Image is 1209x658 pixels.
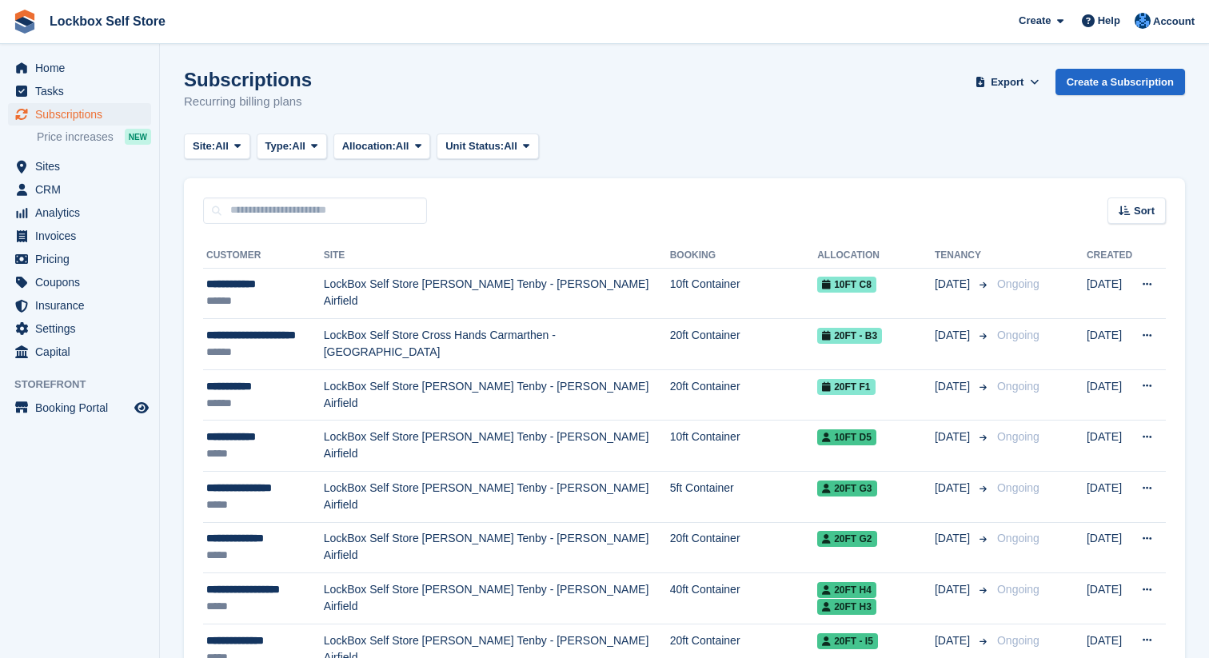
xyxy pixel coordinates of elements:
span: Sort [1134,203,1155,219]
span: Ongoing [997,329,1039,341]
span: Ongoing [997,277,1039,290]
span: All [215,138,229,154]
span: Analytics [35,201,131,224]
span: [DATE] [935,429,973,445]
a: menu [8,80,151,102]
td: [DATE] [1087,472,1132,523]
td: LockBox Self Store [PERSON_NAME] Tenby - [PERSON_NAME] Airfield [324,421,670,472]
span: 10FT C8 [817,277,876,293]
span: [DATE] [935,378,973,395]
span: Ongoing [997,430,1039,443]
td: [DATE] [1087,369,1132,421]
td: [DATE] [1087,522,1132,573]
th: Created [1087,243,1132,269]
span: Export [991,74,1023,90]
span: [DATE] [935,276,973,293]
a: menu [8,341,151,363]
span: Allocation: [342,138,396,154]
span: Ongoing [997,583,1039,596]
span: Booking Portal [35,397,131,419]
a: Lockbox Self Store [43,8,172,34]
span: Unit Status: [445,138,504,154]
a: menu [8,57,151,79]
td: [DATE] [1087,573,1132,624]
span: 10FT D5 [817,429,876,445]
span: Site: [193,138,215,154]
a: menu [8,225,151,247]
div: NEW [125,129,151,145]
td: LockBox Self Store [PERSON_NAME] Tenby - [PERSON_NAME] Airfield [324,268,670,319]
img: stora-icon-8386f47178a22dfd0bd8f6a31ec36ba5ce8667c1dd55bd0f319d3a0aa187defe.svg [13,10,37,34]
span: 20FT G2 [817,531,876,547]
span: [DATE] [935,581,973,598]
td: LockBox Self Store [PERSON_NAME] Tenby - [PERSON_NAME] Airfield [324,522,670,573]
th: Customer [203,243,324,269]
td: [DATE] [1087,319,1132,370]
button: Allocation: All [333,134,431,160]
a: menu [8,155,151,177]
span: Home [35,57,131,79]
a: Preview store [132,398,151,417]
span: All [292,138,305,154]
span: 20FT F1 [817,379,875,395]
span: Create [1019,13,1051,29]
a: menu [8,201,151,224]
th: Tenancy [935,243,991,269]
a: menu [8,317,151,340]
span: 20FT H3 [817,599,876,615]
span: [DATE] [935,480,973,496]
button: Type: All [257,134,327,160]
span: 20FT G3 [817,481,876,496]
a: menu [8,248,151,270]
td: LockBox Self Store Cross Hands Carmarthen - [GEOGRAPHIC_DATA] [324,319,670,370]
span: Type: [265,138,293,154]
button: Site: All [184,134,250,160]
h1: Subscriptions [184,69,312,90]
a: menu [8,103,151,126]
img: Naomi Davies [1135,13,1151,29]
th: Site [324,243,670,269]
a: Price increases NEW [37,128,151,146]
span: Ongoing [997,380,1039,393]
span: Help [1098,13,1120,29]
th: Booking [670,243,818,269]
button: Unit Status: All [437,134,538,160]
a: menu [8,178,151,201]
span: Subscriptions [35,103,131,126]
span: [DATE] [935,327,973,344]
td: LockBox Self Store [PERSON_NAME] Tenby - [PERSON_NAME] Airfield [324,472,670,523]
span: [DATE] [935,632,973,649]
td: LockBox Self Store [PERSON_NAME] Tenby - [PERSON_NAME] Airfield [324,573,670,624]
span: 20FT - I5 [817,633,878,649]
td: LockBox Self Store [PERSON_NAME] Tenby - [PERSON_NAME] Airfield [324,369,670,421]
span: Ongoing [997,532,1039,544]
span: 20FT H4 [817,582,876,598]
a: menu [8,294,151,317]
th: Allocation [817,243,935,269]
td: [DATE] [1087,421,1132,472]
span: CRM [35,178,131,201]
span: All [396,138,409,154]
span: Storefront [14,377,159,393]
span: Ongoing [997,634,1039,647]
span: Tasks [35,80,131,102]
span: Account [1153,14,1195,30]
a: menu [8,397,151,419]
span: 20ft - B3 [817,328,882,344]
p: Recurring billing plans [184,93,312,111]
td: 20ft Container [670,369,818,421]
button: Export [972,69,1043,95]
span: Pricing [35,248,131,270]
td: 20ft Container [670,522,818,573]
span: Settings [35,317,131,340]
td: 5ft Container [670,472,818,523]
a: menu [8,271,151,293]
span: Insurance [35,294,131,317]
a: Create a Subscription [1055,69,1185,95]
td: [DATE] [1087,268,1132,319]
span: Coupons [35,271,131,293]
span: Ongoing [997,481,1039,494]
td: 10ft Container [670,268,818,319]
span: Sites [35,155,131,177]
td: 40ft Container [670,573,818,624]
